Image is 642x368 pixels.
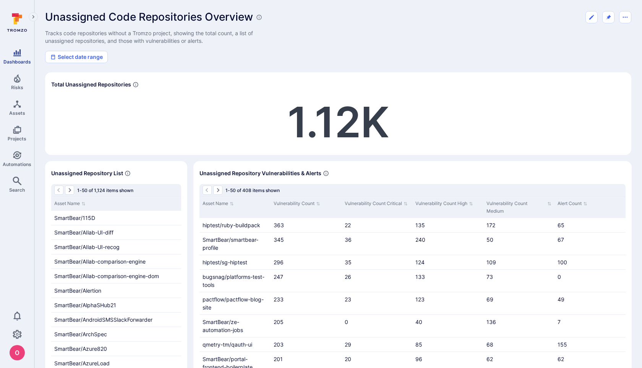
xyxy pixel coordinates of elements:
[274,274,283,280] a: 247
[271,315,342,337] div: Cell for Vulnerability Count
[271,218,342,232] div: Cell for Vulnerability Count
[8,136,26,142] span: Projects
[10,345,25,360] img: ACg8ocJcCe-YbLxGm5tc0PuNRxmgP8aEm0RBXn6duO8aeMVK9zjHhw=s96-c
[213,186,222,195] button: Go to the next page
[412,315,483,337] div: Cell for Vulnerability Count High
[483,255,554,269] div: Cell for Vulnerability Count Medium
[415,319,422,325] a: 40
[345,200,408,208] button: Sort by Vulnerability Count Critical
[342,255,413,269] div: Cell for Vulnerability Count Critical
[415,200,473,208] button: Sort by Vulnerability Count High
[585,11,598,23] button: Edit dashboard
[486,296,493,303] a: 69
[345,341,351,348] a: 29
[51,225,181,239] div: Cell for Asset Name
[342,218,413,232] div: Cell for Vulnerability Count Critical
[412,233,483,255] div: Cell for Vulnerability Count High
[45,72,631,155] div: Widget
[554,292,626,314] div: Cell for Alert Count
[486,259,496,265] a: 109
[51,283,181,298] div: Cell for Asset Name
[199,337,271,352] div: Cell for Asset Name
[3,59,31,65] span: Dashboards
[199,315,271,337] div: Cell for Asset Name
[29,12,38,21] button: Expand navigation menu
[54,215,95,221] a: SmartBear/115D
[203,200,234,208] button: Sort by Asset Name
[415,356,422,362] a: 96
[54,186,63,195] button: Go to the previous page
[415,222,425,228] a: 135
[271,255,342,269] div: Cell for Vulnerability Count
[483,337,554,352] div: Cell for Vulnerability Count Medium
[45,29,274,45] span: Edit description
[51,81,131,88] span: Total Unassigned Repositories
[287,96,389,148] span: 1.12K
[558,222,564,228] a: 65
[483,218,554,232] div: Cell for Vulnerability Count Medium
[274,236,284,243] a: 345
[558,356,564,362] a: 62
[274,222,284,228] a: 363
[486,222,495,228] a: 172
[274,341,284,348] a: 203
[483,315,554,337] div: Cell for Vulnerability Count Medium
[342,233,413,255] div: Cell for Vulnerability Count Critical
[342,337,413,352] div: Cell for Vulnerability Count Critical
[45,11,253,23] h1: Unassigned Code Repositories Overview
[558,341,567,348] a: 155
[199,292,271,314] div: Cell for Asset Name
[486,341,493,348] a: 68
[199,218,271,232] div: Cell for Asset Name
[199,169,321,177] span: Unassigned Repository Vulnerabilities & Alerts
[345,319,348,325] span: 0
[619,11,631,23] button: Dashboard menu
[199,255,271,269] div: Cell for Asset Name
[345,222,351,228] a: 22
[77,187,133,193] span: 1-50 of 1,124 items shown
[483,270,554,292] div: Cell for Vulnerability Count Medium
[486,200,551,215] button: Sort by Vulnerability Count Medium
[486,356,493,362] a: 62
[345,356,351,362] a: 20
[54,258,146,265] a: SmartBear/AIlab-comparison-engine
[54,244,120,250] a: SmartBear/AIlab-UI-recog
[486,274,493,280] a: 73
[558,200,587,208] button: Sort by Alert Count
[203,319,243,333] a: SmartBear/ze-automation-jobs
[345,236,352,243] a: 36
[271,233,342,255] div: Cell for Vulnerability Count
[554,270,626,292] div: Cell for Alert Count
[274,356,283,362] a: 201
[342,292,413,314] div: Cell for Vulnerability Count Critical
[274,296,284,303] a: 233
[342,315,413,337] div: Cell for Vulnerability Count Critical
[415,296,425,303] a: 123
[412,337,483,352] div: Cell for Vulnerability Count High
[51,342,181,356] div: Cell for Asset Name
[10,345,25,360] div: oleg malkov
[415,236,425,243] a: 240
[558,296,564,303] a: 49
[54,273,159,279] a: SmartBear/AIlab-comparison-engine-dom
[271,337,342,352] div: Cell for Vulnerability Count
[51,313,181,327] div: Cell for Asset Name
[51,269,181,283] div: Cell for Asset Name
[554,315,626,337] div: Cell for Alert Count
[54,200,86,208] button: Sort by Asset Name
[554,233,626,255] div: Cell for Alert Count
[274,319,284,325] a: 205
[554,218,626,232] div: Cell for Alert Count
[54,345,107,352] a: SmartBear/Azure820
[554,337,626,352] div: Cell for Alert Count
[203,259,247,265] a: hiptest/sg-hiptest
[51,169,123,177] span: Unassigned Repository List
[486,319,496,325] a: 136
[203,236,258,251] a: SmartBear/smartbear-profile
[486,236,493,243] a: 50
[51,240,181,254] div: Cell for Asset Name
[271,270,342,292] div: Cell for Vulnerability Count
[9,110,25,116] span: Assets
[51,298,181,312] div: Cell for Asset Name
[11,85,23,90] span: Risks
